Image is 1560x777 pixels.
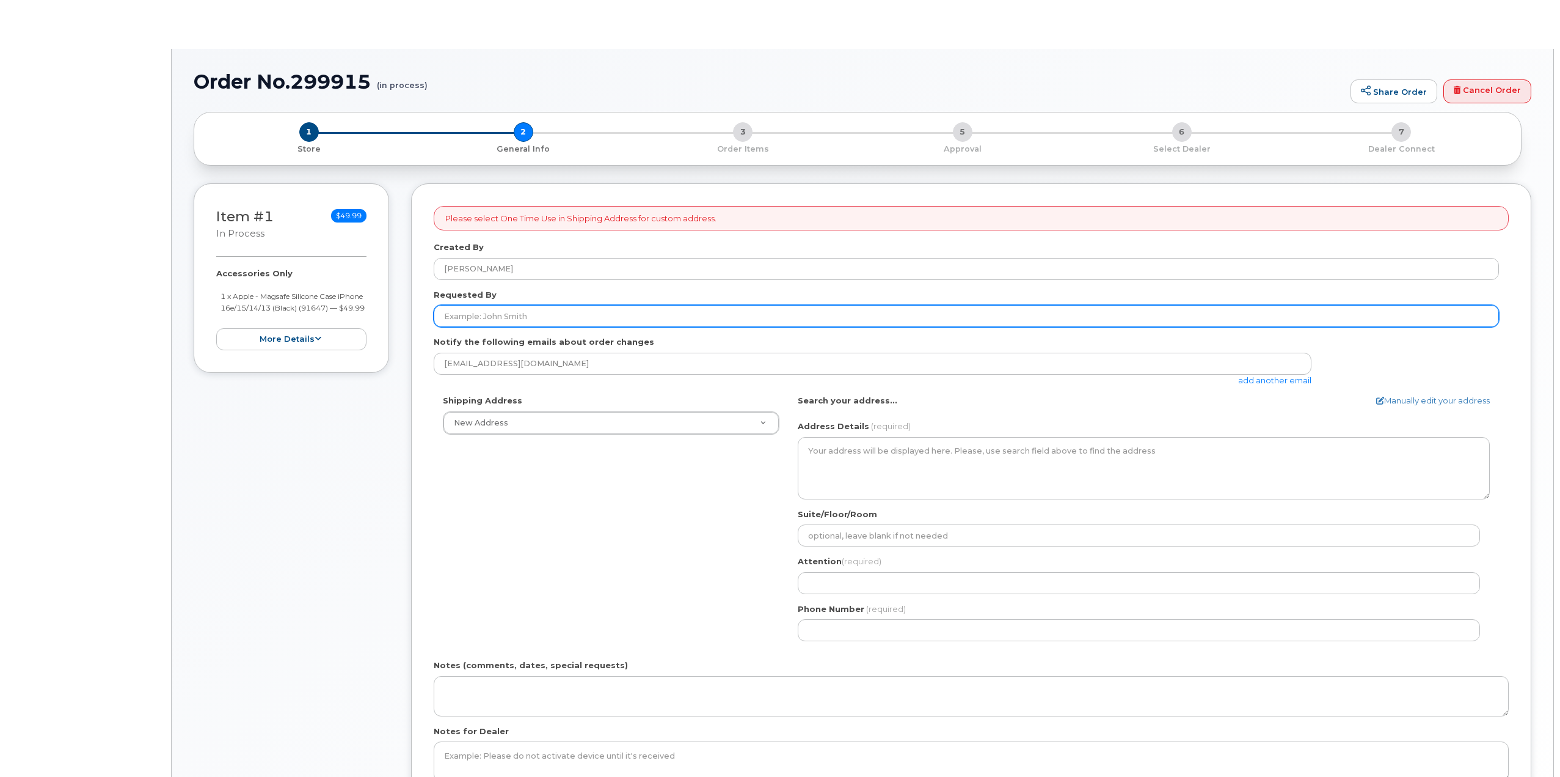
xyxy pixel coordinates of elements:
button: more details [216,328,366,351]
p: Please select One Time Use in Shipping Address for custom address. [445,213,716,224]
h1: Order No.299915 [194,71,1344,92]
label: Requested By [434,289,497,301]
span: 1 [299,122,319,142]
input: optional, leave blank if not needed [798,525,1480,547]
small: (in process) [377,71,428,90]
p: Store [209,144,409,155]
label: Created By [434,241,484,253]
label: Search your address... [798,395,897,407]
label: Attention [798,556,881,567]
span: $49.99 [331,209,366,223]
label: Address Details [798,421,869,432]
h3: Item #1 [216,209,274,240]
label: Suite/Floor/Room [798,509,877,520]
a: Share Order [1350,79,1437,104]
a: New Address [443,412,779,434]
input: Example: John Smith [434,305,1499,327]
input: Example: john@appleseed.com [434,353,1311,375]
a: add another email [1238,375,1311,385]
label: Phone Number [798,603,864,615]
span: (required) [871,421,911,431]
small: 1 x Apple - Magsafe Silicone Case iPhone 16e/15/14/13 (Black) (91647) — $49.99 [221,292,365,312]
label: Notes for Dealer [434,726,509,737]
a: Manually edit your address [1376,395,1490,407]
span: (required) [842,556,881,566]
span: New Address [454,418,508,427]
label: Shipping Address [443,395,522,407]
strong: Accessories Only [216,268,293,278]
span: (required) [866,604,906,614]
label: Notes (comments, dates, special requests) [434,660,628,671]
a: 1 Store [204,142,414,155]
small: in process [216,228,264,239]
a: Cancel Order [1443,79,1531,104]
label: Notify the following emails about order changes [434,336,654,348]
